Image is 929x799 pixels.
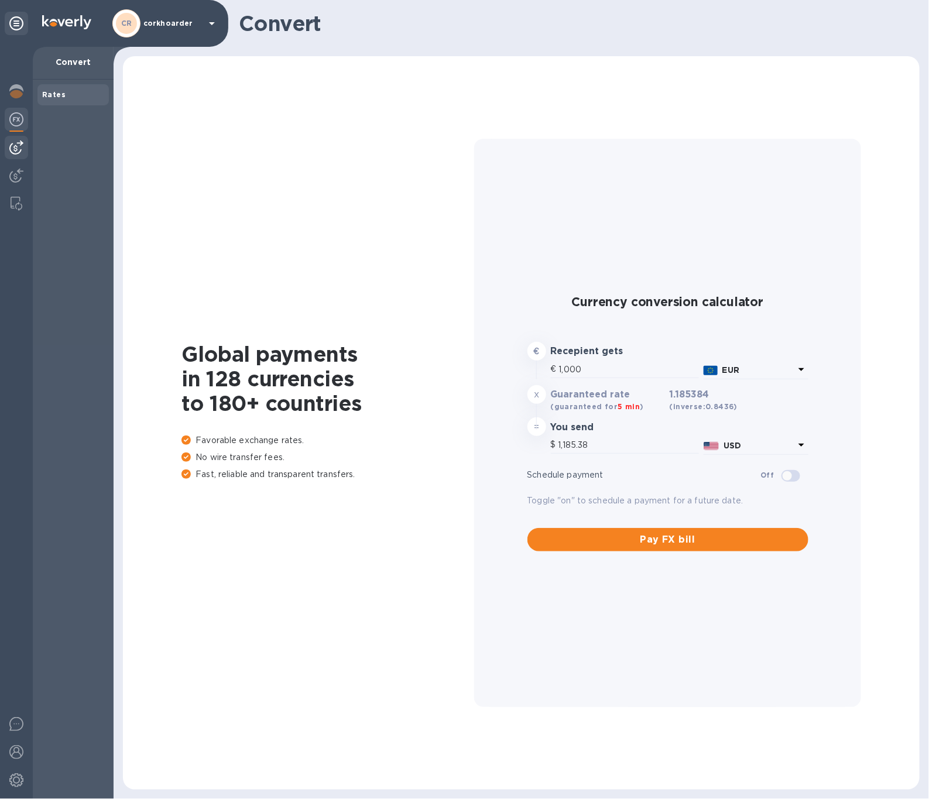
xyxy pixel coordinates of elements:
p: corkhoarder [143,19,202,28]
input: Amount [559,361,699,378]
img: Foreign exchange [9,112,23,126]
h3: 1.185384 [670,389,738,413]
strong: € [533,347,539,356]
p: No wire transfer fees. [181,451,474,464]
h1: Global payments in 128 currencies to 180+ countries [181,342,474,416]
span: 5 min [618,402,640,411]
p: Favorable exchange rates. [181,434,474,447]
p: Toggle "on" to schedule a payment for a future date. [527,495,808,507]
b: Off [760,471,774,479]
p: Convert [42,56,104,68]
b: (guaranteed for ) [551,402,644,411]
h3: Recepient gets [551,346,665,357]
b: (inverse: 0.8436 ) [670,402,738,411]
b: CR [121,19,132,28]
span: Pay FX bill [537,533,799,547]
div: $ [551,436,558,454]
h1: Convert [239,11,910,36]
img: Logo [42,15,91,29]
h3: Guaranteed rate [551,389,665,400]
p: Schedule payment [527,469,761,481]
b: USD [724,441,741,450]
p: Fast, reliable and transparent transfers. [181,468,474,481]
h2: Currency conversion calculator [527,294,808,309]
img: USD [704,442,719,450]
button: Pay FX bill [527,528,808,551]
div: = [527,417,546,436]
div: € [551,361,559,378]
h3: You send [551,422,665,433]
div: Unpin categories [5,12,28,35]
b: EUR [722,365,739,375]
div: x [527,385,546,404]
input: Amount [558,436,699,454]
b: Rates [42,90,66,99]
